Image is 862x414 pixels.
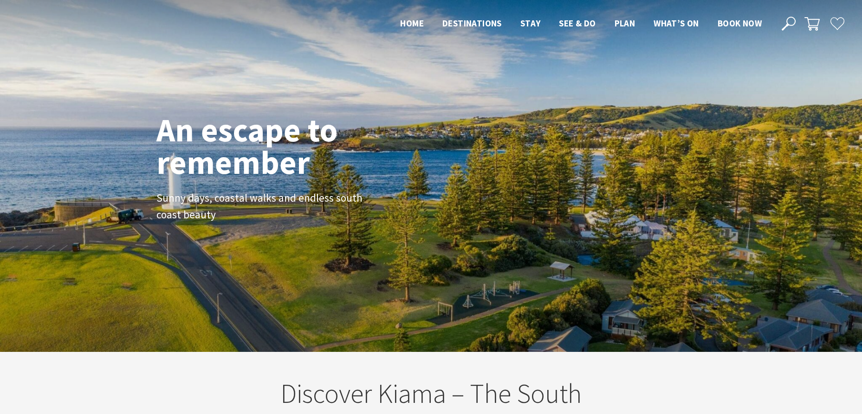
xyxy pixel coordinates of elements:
[400,18,424,29] span: Home
[718,18,762,29] span: Book now
[654,18,699,29] span: What’s On
[156,114,412,178] h1: An escape to remember
[156,190,365,224] p: Sunny days, coastal walks and endless south coast beauty
[442,18,502,29] span: Destinations
[559,18,596,29] span: See & Do
[391,16,771,32] nav: Main Menu
[520,18,541,29] span: Stay
[615,18,635,29] span: Plan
